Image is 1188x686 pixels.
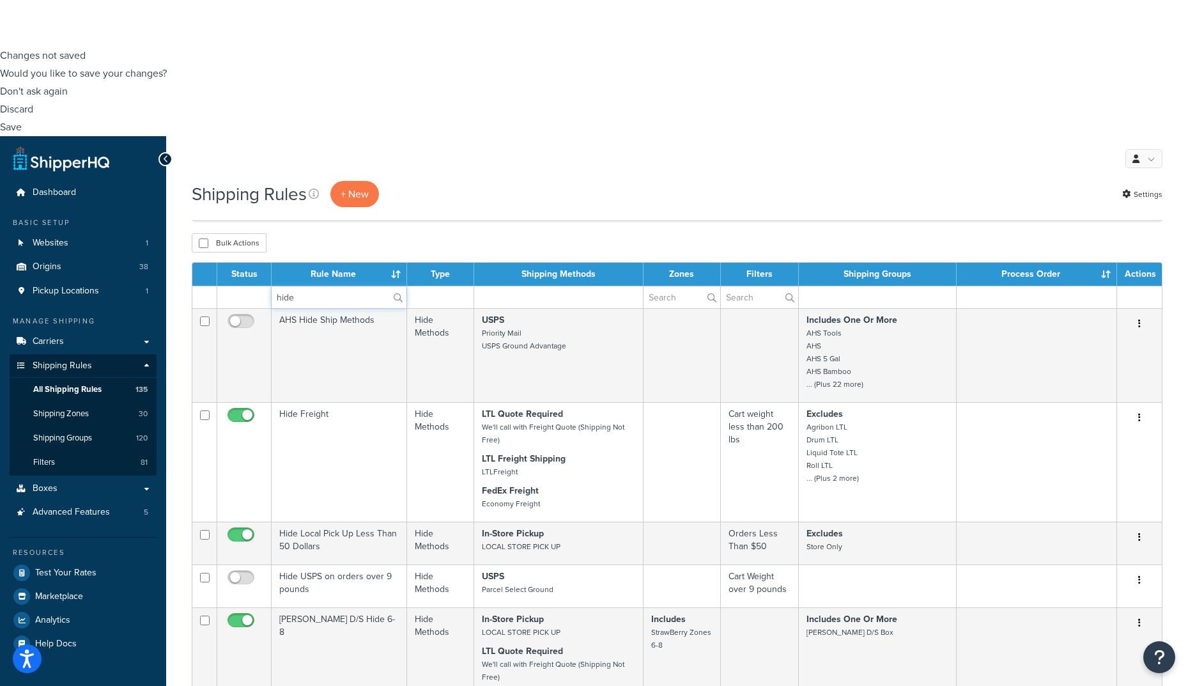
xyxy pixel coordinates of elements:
small: Agribon LTL Drum LTL Liquid Tote LTL Roll LTL ... (Plus 2 more) [806,421,859,484]
div: Resources [10,547,157,558]
strong: USPS [482,570,504,583]
td: Hide Methods [407,308,474,402]
strong: Includes One Or More [806,313,897,327]
strong: USPS [482,313,504,327]
li: Pickup Locations [10,279,157,303]
a: Settings [1122,185,1162,203]
td: Hide Methods [407,565,474,607]
strong: In-Store Pickup [482,527,544,540]
small: LOCAL STORE PICK UP [482,541,560,552]
span: 30 [139,409,148,419]
td: Hide Local Pick Up Less Than 50 Dollars [272,522,407,565]
li: Shipping Rules [10,354,157,476]
li: All Shipping Rules [10,378,157,401]
a: Advanced Features 5 [10,501,157,524]
span: 135 [135,384,148,395]
small: Store Only [806,541,842,552]
span: Dashboard [33,187,76,198]
th: Rule Name : activate to sort column ascending [272,263,407,286]
input: Search [644,286,720,308]
th: Shipping Groups [799,263,957,286]
li: Websites [10,231,157,255]
td: Hide Freight [272,402,407,522]
a: Pickup Locations 1 [10,279,157,303]
th: Actions [1117,263,1162,286]
input: Search [272,286,406,308]
span: Marketplace [35,591,83,602]
span: Carriers [33,336,64,347]
span: Analytics [35,615,70,626]
div: Manage Shipping [10,316,157,327]
a: Websites 1 [10,231,157,255]
span: Pickup Locations [33,286,99,297]
td: Cart Weight over 9 pounds [721,565,799,607]
th: Shipping Methods [474,263,644,286]
small: Priority Mail USPS Ground Advantage [482,327,566,352]
li: Dashboard [10,181,157,205]
span: 81 [141,457,148,468]
span: Test Your Rates [35,568,96,579]
a: ShipperHQ Home [13,146,109,171]
small: [PERSON_NAME] D/S Box [806,627,893,638]
strong: In-Store Pickup [482,612,544,626]
th: Status [217,263,272,286]
li: Shipping Groups [10,426,157,450]
td: AHS Hide Ship Methods [272,308,407,402]
a: Shipping Zones 30 [10,402,157,426]
p: + New [330,181,379,207]
small: Economy Freight [482,498,540,510]
span: 1 [146,286,148,297]
small: We'll call with Freight Quote (Shipping Not Free) [482,421,624,446]
span: 38 [139,261,148,272]
td: Hide Methods [407,522,474,565]
span: Help Docs [35,639,77,650]
a: Shipping Rules [10,354,157,378]
strong: Excludes [806,527,843,540]
button: Bulk Actions [192,233,266,253]
strong: Excludes [806,407,843,421]
small: LTLFreight [482,466,518,478]
li: Advanced Features [10,501,157,524]
strong: FedEx Freight [482,484,539,497]
a: All Shipping Rules 135 [10,378,157,401]
span: Shipping Groups [33,433,92,444]
a: Marketplace [10,585,157,608]
li: Origins [10,255,157,279]
small: AHS Tools AHS AHS 5 Gal AHS Bamboo ... (Plus 22 more) [806,327,863,390]
strong: Includes One Or More [806,612,897,626]
small: StrawBerry Zones 6-8 [651,627,711,651]
a: Boxes [10,477,157,501]
td: Cart weight less than 200 lbs [721,402,799,522]
a: Test Your Rates [10,561,157,584]
span: All Shipping Rules [33,384,102,395]
strong: LTL Quote Required [482,407,563,421]
small: LOCAL STORE PICK UP [482,627,560,638]
li: Help Docs [10,632,157,655]
li: Filters [10,451,157,474]
th: Zones [644,263,721,286]
small: Parcel Select Ground [482,584,553,595]
span: 120 [136,433,148,444]
span: Shipping Zones [33,409,89,419]
input: Search [721,286,798,308]
a: Origins 38 [10,255,157,279]
li: Shipping Zones [10,402,157,426]
a: Shipping Groups 120 [10,426,157,450]
th: Type [407,263,474,286]
strong: LTL Quote Required [482,644,563,658]
span: Advanced Features [33,507,110,518]
td: Orders Less Than $50 [721,522,799,565]
a: Carriers [10,330,157,354]
td: Hide USPS on orders over 9 pounds [272,565,407,607]
li: Analytics [10,609,157,632]
div: Basic Setup [10,217,157,228]
strong: LTL Freight Shipping [482,452,566,465]
a: Filters 81 [10,451,157,474]
h1: Shipping Rules [192,182,307,207]
span: Websites [33,238,68,249]
span: Boxes [33,483,58,494]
